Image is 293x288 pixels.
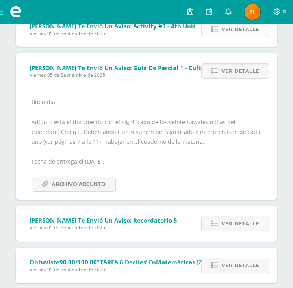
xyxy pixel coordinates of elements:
[30,22,196,30] span: [PERSON_NAME] te envió un aviso: Activity #3 - 4th Unit
[30,266,252,273] span: Viernes 05 de Septiembre de 2025
[30,30,196,37] span: Viernes 05 de Septiembre de 2025
[30,258,252,266] span: Obtuviste en
[30,216,177,224] span: [PERSON_NAME] te envió un aviso: Recordatorio 5
[156,258,252,266] span: Matemáticas (ZONA IV UNIDAD )
[221,258,259,273] span: Ver detalle
[59,258,97,266] span: 90.00/100.00
[245,4,260,20] img: 261f38a91c24d81787e9dd9d7abcde75.png
[30,64,256,72] span: [PERSON_NAME] te envió un aviso: Guía de parcial 1 - Cultura e idioma maya
[221,216,259,231] span: Ver detalle
[32,177,116,192] a: Archivo Adjunto
[30,224,177,231] span: Viernes 05 de Septiembre de 2025
[30,72,256,78] span: Viernes 05 de Septiembre de 2025
[221,22,259,37] span: Ver detalle
[221,64,259,78] span: Ver detalle
[32,97,261,192] div: Buen día Adjunto está el documento con el significado de los veinte nawales o días del calendario...
[52,177,106,191] span: Archivo Adjunto
[97,258,149,266] span: "TAREA 6 Deciles"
